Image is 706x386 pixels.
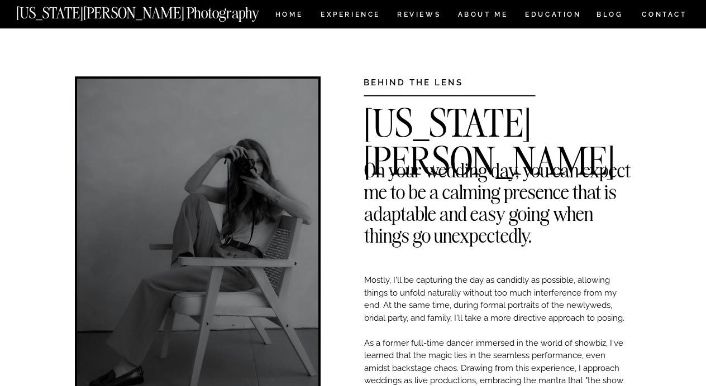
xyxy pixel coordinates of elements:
[273,11,305,21] a: HOME
[597,11,623,21] a: BLOG
[457,11,508,21] a: ABOUT ME
[397,11,439,21] a: REVIEWS
[364,159,631,176] h2: On your wedding day, you can expect me to be a calming presence that is adaptable and easy going ...
[364,104,631,121] h2: [US_STATE][PERSON_NAME]
[364,76,500,85] h3: BEHIND THE LENS
[524,11,583,21] a: EDUCATION
[16,6,297,15] a: [US_STATE][PERSON_NAME] Photography
[321,11,379,21] a: Experience
[641,8,688,21] a: CONTACT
